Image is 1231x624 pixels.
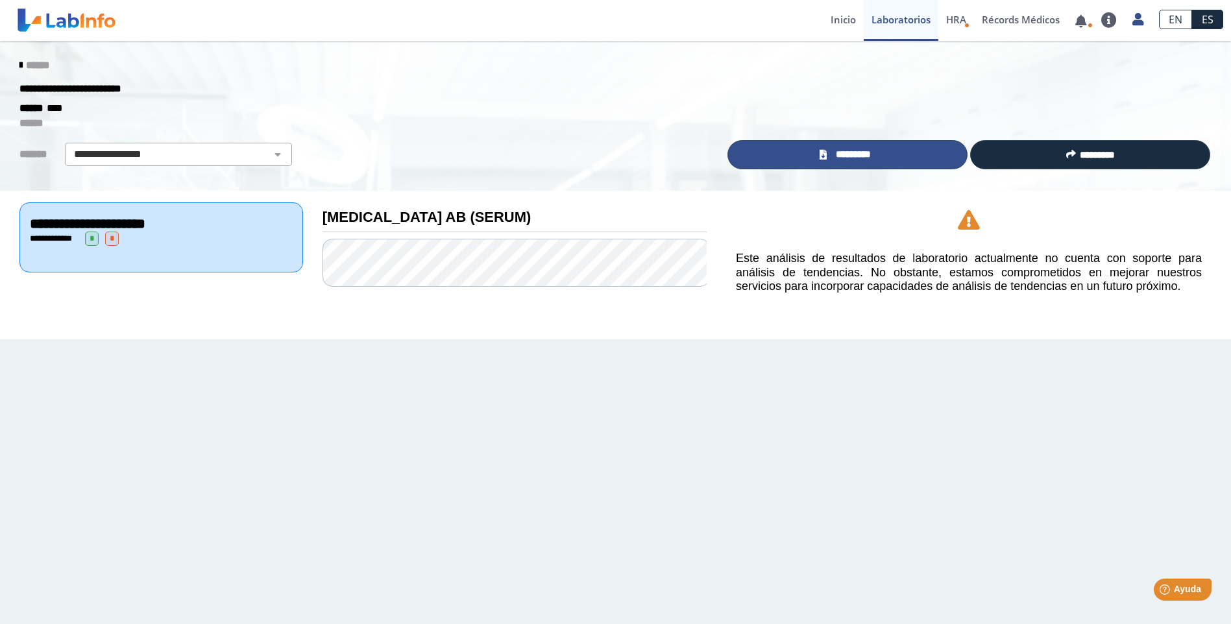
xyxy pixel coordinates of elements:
iframe: Help widget launcher [1115,573,1217,610]
span: HRA [946,13,966,26]
a: ES [1192,10,1223,29]
b: [MEDICAL_DATA] AB (SERUM) [323,209,531,225]
h5: Este análisis de resultados de laboratorio actualmente no cuenta con soporte para análisis de ten... [736,252,1202,294]
a: EN [1159,10,1192,29]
